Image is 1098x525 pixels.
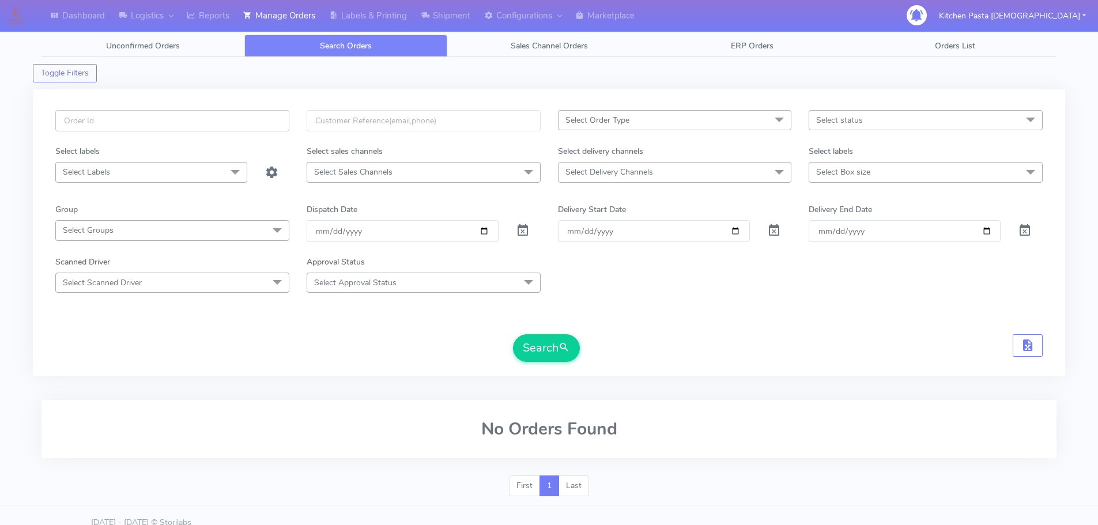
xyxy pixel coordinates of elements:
[307,110,541,131] input: Customer Reference(email,phone)
[55,203,78,216] label: Group
[513,334,580,362] button: Search
[314,277,397,288] span: Select Approval Status
[55,256,110,268] label: Scanned Driver
[307,256,365,268] label: Approval Status
[816,115,863,126] span: Select status
[816,167,870,177] span: Select Box size
[307,145,383,157] label: Select sales channels
[41,35,1057,57] ul: Tabs
[809,203,872,216] label: Delivery End Date
[558,145,643,157] label: Select delivery channels
[809,145,853,157] label: Select labels
[55,420,1043,439] h2: No Orders Found
[320,40,372,51] span: Search Orders
[33,64,97,82] button: Toggle Filters
[55,110,289,131] input: Order Id
[307,203,357,216] label: Dispatch Date
[63,225,114,236] span: Select Groups
[106,40,180,51] span: Unconfirmed Orders
[565,115,629,126] span: Select Order Type
[55,145,100,157] label: Select labels
[539,475,559,496] a: 1
[63,277,142,288] span: Select Scanned Driver
[930,4,1095,28] button: Kitchen Pasta [DEMOGRAPHIC_DATA]
[63,167,110,177] span: Select Labels
[731,40,773,51] span: ERP Orders
[314,167,393,177] span: Select Sales Channels
[565,167,653,177] span: Select Delivery Channels
[935,40,975,51] span: Orders List
[558,203,626,216] label: Delivery Start Date
[511,40,588,51] span: Sales Channel Orders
